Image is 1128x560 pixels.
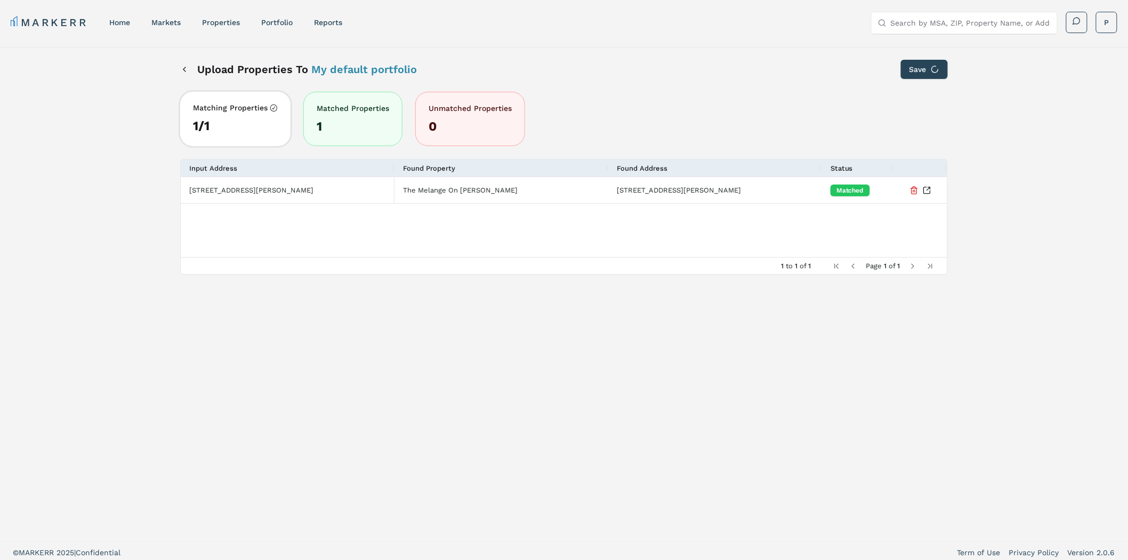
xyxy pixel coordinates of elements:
[317,103,389,114] label: Matched Properties
[831,185,870,196] div: Matched
[923,186,931,195] a: Inspect Comparables
[76,548,120,557] span: Confidential
[1068,547,1115,558] a: Version 2.0.6
[795,262,797,270] span: 1
[800,262,806,270] span: of
[901,60,948,79] button: Save
[193,117,278,134] output: 1 / 1
[1096,12,1117,33] button: P
[781,262,784,270] span: 1
[429,103,512,114] label: Unmatched Properties
[311,63,417,76] span: My default portfolio
[884,262,887,270] span: 1
[13,548,19,557] span: ©
[849,262,858,270] div: Previous Page
[889,262,896,270] span: of
[314,18,342,27] a: reports
[926,262,934,270] div: Last Page
[831,164,853,172] span: Status
[180,60,189,79] button: Back
[317,118,389,135] output: 1
[11,15,88,30] a: MARKERR
[1105,17,1109,28] span: P
[109,18,130,27] a: home
[403,164,455,172] span: Found Property
[808,262,811,270] span: 1
[786,262,793,270] span: to
[151,18,181,27] a: markets
[261,18,293,27] a: Portfolio
[429,118,512,135] output: 0
[910,181,918,200] button: Delete Property from Portfolio
[898,262,900,270] span: 1
[181,177,394,203] div: [STREET_ADDRESS][PERSON_NAME]
[957,547,1001,558] a: Term of Use
[866,262,882,270] span: Page
[1009,547,1059,558] a: Privacy Policy
[193,102,268,113] label: Matching Properties
[202,18,240,27] a: properties
[608,177,822,203] div: [STREET_ADDRESS][PERSON_NAME]
[891,12,1051,34] input: Search by MSA, ZIP, Property Name, or Address
[394,177,608,203] div: The Melange On [PERSON_NAME]
[19,548,57,557] span: MARKERR
[909,262,917,270] div: Next Page
[197,62,417,77] h1: Upload Properties To
[189,164,237,172] span: Input Address
[617,164,667,172] span: Found Address
[832,262,841,270] div: First Page
[57,548,76,557] span: 2025 |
